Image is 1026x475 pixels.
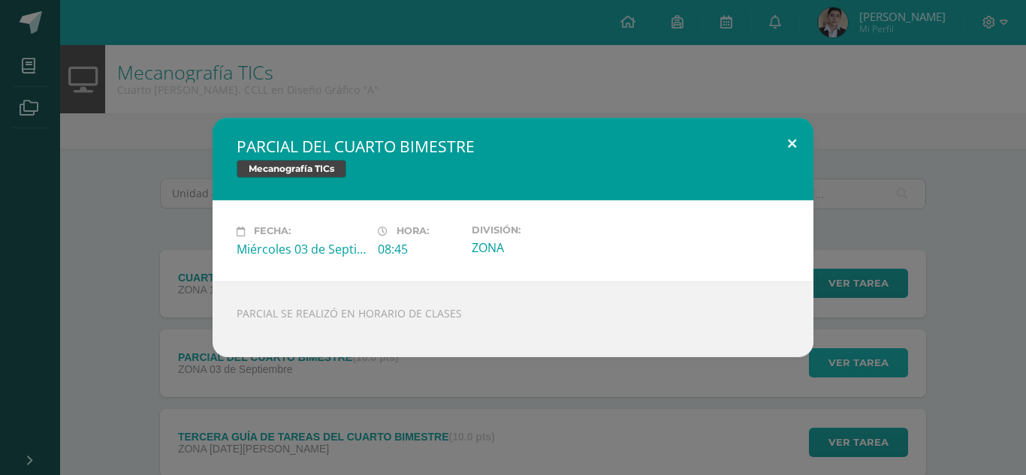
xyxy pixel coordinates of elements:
span: Mecanografía TICs [237,160,346,178]
div: PARCIAL SE REALIZÓ EN HORARIO DE CLASES [213,281,813,357]
span: Fecha: [254,226,291,237]
div: ZONA [472,239,601,256]
button: Close (Esc) [771,118,813,169]
label: División: [472,224,601,236]
h2: PARCIAL DEL CUARTO BIMESTRE [237,136,789,157]
div: Miércoles 03 de Septiembre [237,241,366,257]
div: 08:45 [378,241,460,257]
span: Hora: [397,226,429,237]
